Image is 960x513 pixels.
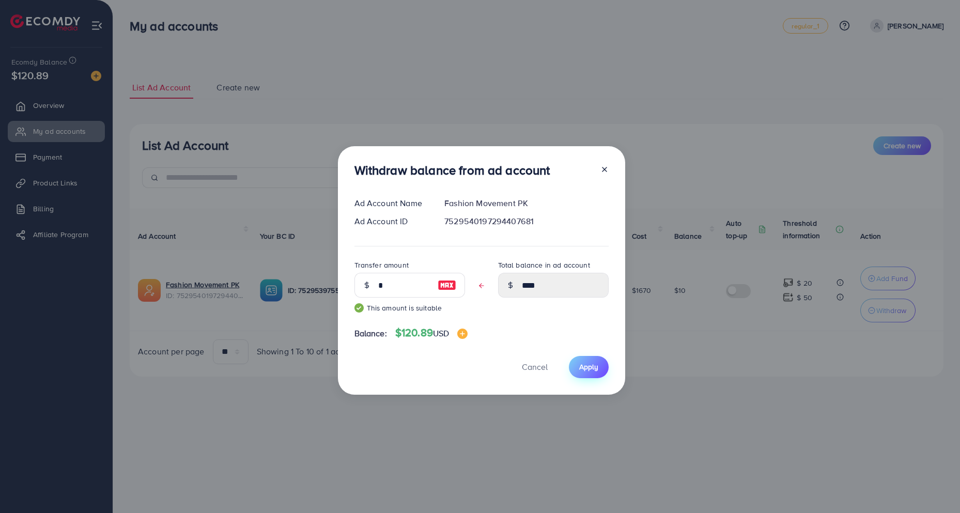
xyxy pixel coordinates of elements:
span: Cancel [522,361,548,372]
button: Apply [569,356,609,378]
div: Ad Account Name [346,197,437,209]
div: Ad Account ID [346,215,437,227]
h4: $120.89 [395,327,468,339]
label: Total balance in ad account [498,260,590,270]
div: Fashion Movement PK [436,197,616,209]
span: Balance: [354,328,387,339]
img: image [438,279,456,291]
button: Cancel [509,356,561,378]
label: Transfer amount [354,260,409,270]
span: USD [433,328,449,339]
small: This amount is suitable [354,303,465,313]
div: 7529540197294407681 [436,215,616,227]
h3: Withdraw balance from ad account [354,163,550,178]
span: Apply [579,362,598,372]
iframe: Chat [916,467,952,505]
img: guide [354,303,364,313]
img: image [457,329,468,339]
